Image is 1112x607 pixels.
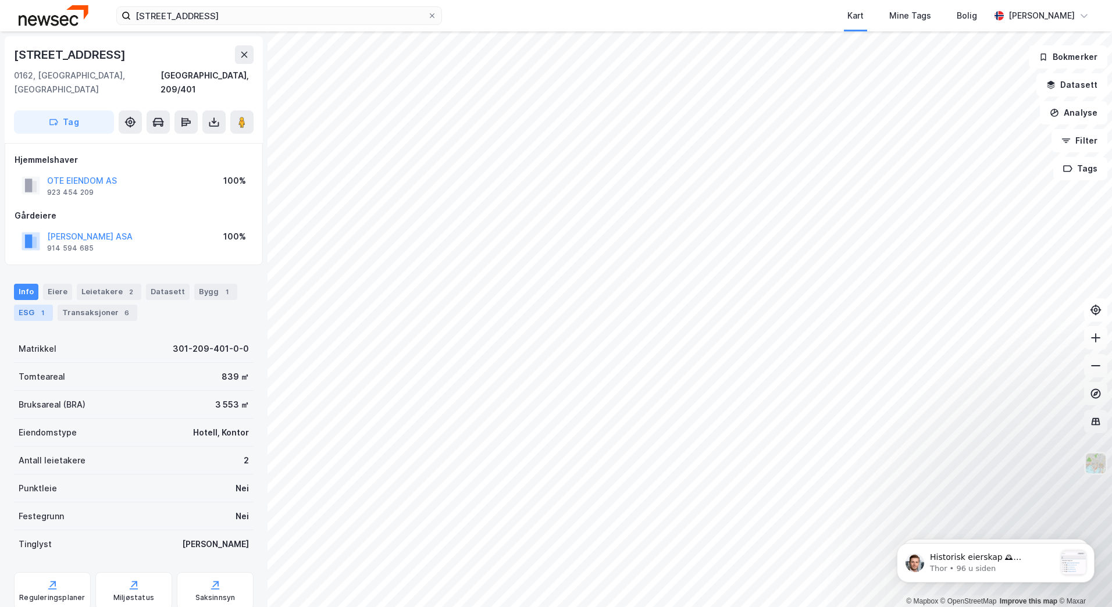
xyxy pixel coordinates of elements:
[121,307,133,319] div: 6
[1085,452,1107,474] img: Z
[1000,597,1057,605] a: Improve this map
[19,426,77,440] div: Eiendomstype
[1036,73,1107,97] button: Datasett
[43,284,72,300] div: Eiere
[1053,157,1107,180] button: Tags
[15,153,253,167] div: Hjemmelshaver
[236,481,249,495] div: Nei
[182,537,249,551] div: [PERSON_NAME]
[1029,45,1107,69] button: Bokmerker
[58,305,137,321] div: Transaksjoner
[47,244,94,253] div: 914 594 685
[195,593,236,602] div: Saksinnsyn
[15,209,253,223] div: Gårdeiere
[221,286,233,298] div: 1
[14,284,38,300] div: Info
[113,593,154,602] div: Miljøstatus
[244,454,249,467] div: 2
[131,7,427,24] input: Søk på adresse, matrikkel, gårdeiere, leietakere eller personer
[1008,9,1075,23] div: [PERSON_NAME]
[223,230,246,244] div: 100%
[19,5,88,26] img: newsec-logo.f6e21ccffca1b3a03d2d.png
[47,188,94,197] div: 923 454 209
[1040,101,1107,124] button: Analyse
[37,307,48,319] div: 1
[879,520,1112,601] iframe: Intercom notifications melding
[223,174,246,188] div: 100%
[19,454,85,467] div: Antall leietakere
[146,284,190,300] div: Datasett
[19,537,52,551] div: Tinglyst
[14,305,53,321] div: ESG
[940,597,997,605] a: OpenStreetMap
[161,69,254,97] div: [GEOGRAPHIC_DATA], 209/401
[173,342,249,356] div: 301-209-401-0-0
[77,284,141,300] div: Leietakere
[889,9,931,23] div: Mine Tags
[222,370,249,384] div: 839 ㎡
[19,481,57,495] div: Punktleie
[14,110,114,134] button: Tag
[193,426,249,440] div: Hotell, Kontor
[14,69,161,97] div: 0162, [GEOGRAPHIC_DATA], [GEOGRAPHIC_DATA]
[19,593,85,602] div: Reguleringsplaner
[19,509,64,523] div: Festegrunn
[957,9,977,23] div: Bolig
[19,342,56,356] div: Matrikkel
[14,45,128,64] div: [STREET_ADDRESS]
[125,286,137,298] div: 2
[215,398,249,412] div: 3 553 ㎡
[19,370,65,384] div: Tomteareal
[1052,129,1107,152] button: Filter
[847,9,864,23] div: Kart
[236,509,249,523] div: Nei
[194,284,237,300] div: Bygg
[906,597,938,605] a: Mapbox
[19,398,85,412] div: Bruksareal (BRA)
